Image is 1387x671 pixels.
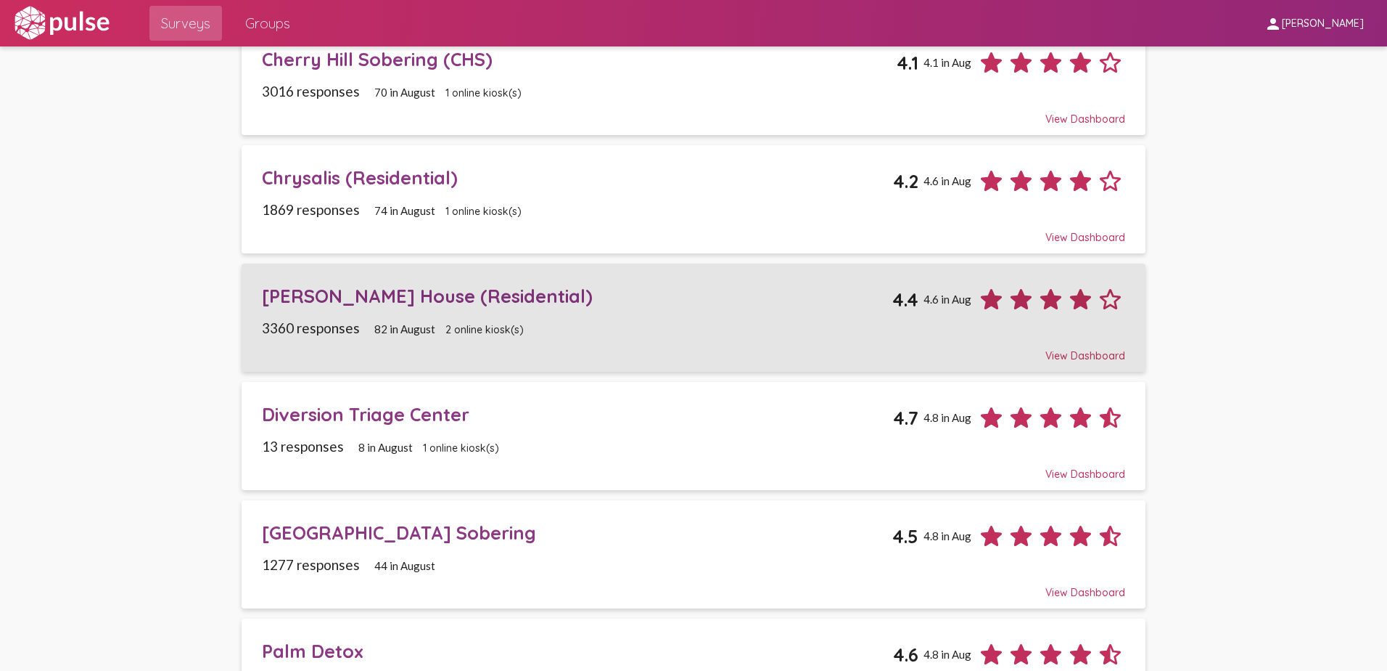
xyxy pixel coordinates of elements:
span: 4.1 [897,52,918,74]
div: Palm Detox [262,640,894,662]
span: 1 online kiosk(s) [423,442,499,455]
span: 44 in August [374,559,435,572]
span: 4.1 in Aug [923,56,971,69]
a: Surveys [149,6,222,41]
span: 4.6 in Aug [923,293,971,306]
span: 4.2 [893,170,918,192]
span: 4.7 [893,407,918,429]
div: View Dashboard [262,99,1126,126]
div: Chrysalis (Residential) [262,166,894,189]
img: white-logo.svg [12,5,112,41]
span: 4.6 in Aug [923,174,971,187]
span: 74 in August [374,204,435,217]
span: 4.5 [892,525,918,548]
mat-icon: person [1264,15,1282,33]
div: View Dashboard [262,573,1126,599]
span: 4.6 [893,643,918,666]
button: [PERSON_NAME] [1253,9,1375,36]
div: View Dashboard [262,336,1126,362]
span: 4.8 in Aug [923,648,971,661]
span: 2 online kiosk(s) [445,323,524,336]
span: Groups [245,10,290,36]
div: [PERSON_NAME] House (Residential) [262,285,893,307]
span: 3360 responses [262,320,360,336]
div: View Dashboard [262,455,1126,481]
span: 70 in August [374,86,435,99]
a: Chrysalis (Residential)4.24.6 in Aug1869 responses74 in August1 online kiosk(s)View Dashboard [242,145,1145,253]
a: [GEOGRAPHIC_DATA] Sobering4.54.8 in Aug1277 responses44 in AugustView Dashboard [242,500,1145,609]
span: 8 in August [358,441,413,454]
div: [GEOGRAPHIC_DATA] Sobering [262,521,893,544]
a: Diversion Triage Center4.74.8 in Aug13 responses8 in August1 online kiosk(s)View Dashboard [242,382,1145,490]
span: 1 online kiosk(s) [445,86,522,99]
a: Groups [234,6,302,41]
span: 82 in August [374,322,435,335]
div: Cherry Hill Sobering (CHS) [262,48,897,70]
span: 1277 responses [262,556,360,573]
span: Surveys [161,10,210,36]
span: 1 online kiosk(s) [445,205,522,218]
span: 4.8 in Aug [923,411,971,424]
div: Diversion Triage Center [262,403,894,426]
span: 3016 responses [262,83,360,99]
span: [PERSON_NAME] [1282,17,1364,30]
a: Cherry Hill Sobering (CHS)4.14.1 in Aug3016 responses70 in August1 online kiosk(s)View Dashboard [242,27,1145,135]
span: 4.4 [892,288,918,311]
a: [PERSON_NAME] House (Residential)4.44.6 in Aug3360 responses82 in August2 online kiosk(s)View Das... [242,264,1145,372]
span: 4.8 in Aug [923,529,971,542]
span: 1869 responses [262,201,360,218]
div: View Dashboard [262,218,1126,244]
span: 13 responses [262,438,344,455]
